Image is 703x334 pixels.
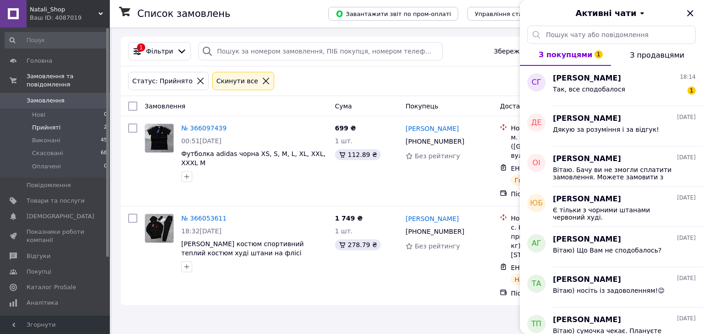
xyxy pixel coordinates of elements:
[553,275,621,285] span: [PERSON_NAME]
[494,47,561,56] span: Збережені фільтри:
[532,158,540,168] span: ОІ
[32,149,63,157] span: Скасовані
[335,124,356,132] span: 699 ₴
[511,223,606,259] div: с. Клекотина, Пункт приймання-видачі (до 30 кг): вул. [PERSON_NAME][STREET_ADDRESS]
[181,215,227,222] a: № 366053611
[27,97,65,105] span: Замовлення
[546,7,677,19] button: Активні чати
[532,238,541,249] span: АГ
[511,124,606,133] div: Нова Пошта
[511,133,606,160] div: м. [GEOGRAPHIC_DATA] ([GEOGRAPHIC_DATA].), №1: вул. [PERSON_NAME], 81-Б
[677,154,696,162] span: [DATE]
[511,189,606,199] div: Післяплата
[553,73,621,84] span: [PERSON_NAME]
[335,10,451,18] span: Завантажити звіт по пром-оплаті
[511,165,587,172] span: ЕН: 20 4512 6841 6993
[406,214,459,223] a: [PERSON_NAME]
[27,212,94,221] span: [DEMOGRAPHIC_DATA]
[539,50,593,59] span: З покупцями
[520,187,703,227] button: ЮБ[PERSON_NAME][DATE]Є тільки з чорними штанами червоний худі.
[685,8,696,19] button: Закрити
[104,162,107,171] span: 0
[104,111,107,119] span: 0
[181,137,222,145] span: 00:51[DATE]
[404,135,466,148] div: [PHONE_NUMBER]
[520,106,703,146] button: ДЕ[PERSON_NAME][DATE]Дякую за розуміння і за відгук!
[101,149,107,157] span: 68
[27,268,51,276] span: Покупці
[467,7,552,21] button: Управління статусами
[181,124,227,132] a: № 366097439
[687,86,696,95] span: 1
[27,252,50,260] span: Відгуки
[532,279,541,289] span: ТА
[198,42,442,60] input: Пошук за номером замовлення, ПІБ покупця, номером телефону, Email, номером накладної
[30,14,110,22] div: Ваш ID: 4087019
[553,287,665,294] span: Вітаю) носіть із задоволенням!😉
[32,136,60,145] span: Виконані
[415,242,460,250] span: Без рейтингу
[181,227,222,235] span: 18:32[DATE]
[415,152,460,160] span: Без рейтингу
[406,102,438,110] span: Покупець
[553,234,621,245] span: [PERSON_NAME]
[104,124,107,132] span: 2
[335,149,381,160] div: 112.89 ₴
[531,118,542,128] span: ДЕ
[5,32,108,48] input: Пошук
[553,86,625,93] span: Так, все сподобалося
[130,76,195,86] div: Статус: Прийнято
[27,314,85,331] span: Управління сайтом
[520,227,703,267] button: АГ[PERSON_NAME][DATE]Вітаю) Що Вам не сподобалось?
[531,319,541,329] span: ТП
[553,194,621,205] span: [PERSON_NAME]
[335,215,363,222] span: 1 749 ₴
[27,228,85,244] span: Показники роботи компанії
[145,124,173,152] img: Фото товару
[406,124,459,133] a: [PERSON_NAME]
[145,124,174,153] a: Фото товару
[511,214,606,223] div: Нова Пошта
[500,102,567,110] span: Доставка та оплата
[335,102,352,110] span: Cума
[404,225,466,238] div: [PHONE_NUMBER]
[677,315,696,323] span: [DATE]
[181,150,325,167] a: Футболка adidas чорна XS, S, M, L, XL, XXL, XXXL M
[680,73,696,81] span: 18:14
[328,7,458,21] button: Завантажити звіт по пром-оплаті
[475,11,545,17] span: Управління статусами
[520,267,703,307] button: ТА[PERSON_NAME][DATE]Вітаю) носіть із задоволенням!😉
[27,57,52,65] span: Головна
[511,289,606,298] div: Післяплата
[595,50,603,59] span: 1
[677,234,696,242] span: [DATE]
[27,72,110,89] span: Замовлення та повідомлення
[145,102,185,110] span: Замовлення
[215,76,260,86] div: Cкинути все
[630,51,684,59] span: З продавцями
[527,26,696,44] input: Пошук чату або повідомлення
[511,264,587,271] span: ЕН: 20 4512 6834 6142
[520,66,703,106] button: СГ[PERSON_NAME]18:14Так, все сподобалося1
[511,274,604,285] div: На шляху до одержувача
[532,77,541,88] span: СГ
[137,8,230,19] h1: Список замовлень
[30,5,98,14] span: Natali_Shop
[553,154,621,164] span: [PERSON_NAME]
[553,206,683,221] span: Є тільки з чорними штанами червоний худі.
[101,136,107,145] span: 45
[27,181,71,189] span: Повідомлення
[520,44,611,66] button: З покупцями1
[145,214,173,242] img: Фото товару
[27,197,85,205] span: Товари та послуги
[181,240,304,266] span: [PERSON_NAME] костюм спортивний теплий костюм худі штани на флісі чорний унісекс M
[335,227,353,235] span: 1 шт.
[32,111,45,119] span: Нові
[677,275,696,282] span: [DATE]
[553,166,683,181] span: Вітаю. Бачу ви не змогли сплатити замовлення. Можете замовити з післяплатою на пром або через мене.
[553,247,661,254] span: Вітаю) Що Вам не сподобалось?
[520,146,703,187] button: ОІ[PERSON_NAME][DATE]Вітаю. Бачу ви не змогли сплатити замовлення. Можете замовити з післяплатою ...
[335,239,381,250] div: 278.79 ₴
